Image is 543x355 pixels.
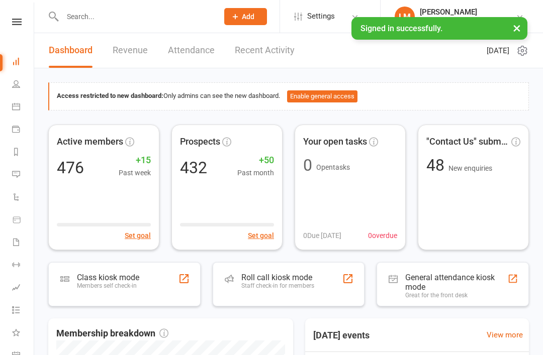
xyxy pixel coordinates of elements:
div: Bulldog Gym Castle Hill Pty Ltd [420,17,516,26]
a: People [12,74,35,96]
a: Dashboard [12,51,35,74]
div: LM [395,7,415,27]
a: Calendar [12,96,35,119]
span: Membership breakdown [56,326,168,341]
span: "Contact Us" submissions [426,135,509,149]
span: +50 [237,153,274,168]
span: Signed in successfully. [360,24,442,33]
button: × [508,17,526,39]
div: 432 [180,160,207,176]
div: Members self check-in [77,282,139,289]
a: Payments [12,119,35,142]
span: Settings [307,5,335,28]
span: Add [242,13,254,21]
span: 48 [426,156,448,175]
button: Enable general access [287,90,357,102]
span: New enquiries [448,164,492,172]
div: Roll call kiosk mode [241,273,314,282]
input: Search... [59,10,211,24]
div: 476 [57,160,84,176]
a: View more [487,329,523,341]
a: Product Sales [12,209,35,232]
span: Active members [57,135,123,149]
span: [DATE] [487,45,509,57]
span: Your open tasks [303,135,367,149]
a: Dashboard [49,33,93,68]
h3: [DATE] events [305,326,378,344]
strong: Access restricted to new dashboard: [57,92,163,99]
div: Great for the front desk [405,292,507,299]
a: What's New [12,322,35,345]
div: General attendance kiosk mode [405,273,507,292]
a: Recent Activity [235,33,295,68]
div: [PERSON_NAME] [420,8,516,17]
button: Set goal [125,230,151,241]
div: 0 [303,157,312,173]
a: Assessments [12,277,35,300]
a: Attendance [168,33,215,68]
div: Only admins can see the new dashboard. [57,90,521,102]
span: Prospects [180,135,220,149]
button: Set goal [248,230,274,241]
span: Past week [119,167,151,178]
span: Past month [237,167,274,178]
span: +15 [119,153,151,168]
a: Revenue [113,33,148,68]
span: 0 overdue [368,230,397,241]
span: Open tasks [316,163,350,171]
div: Class kiosk mode [77,273,139,282]
div: Staff check-in for members [241,282,314,289]
a: Reports [12,142,35,164]
span: 0 Due [DATE] [303,230,341,241]
button: Add [224,8,267,25]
